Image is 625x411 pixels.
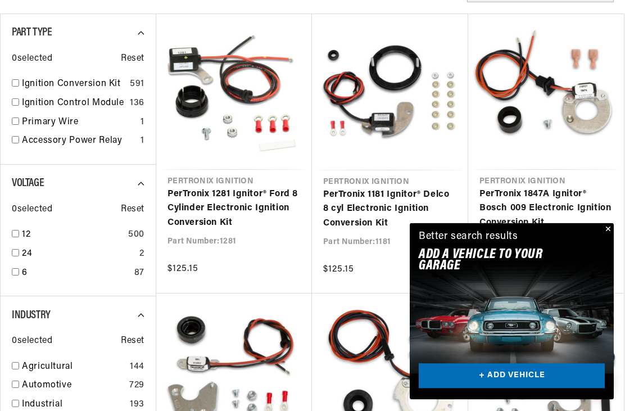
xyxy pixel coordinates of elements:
[419,364,605,389] a: + ADD VEHICLE
[130,78,144,92] div: 591
[141,134,144,149] div: 1
[121,203,144,218] span: Reset
[12,335,52,349] span: 0 selected
[22,78,125,92] a: Ignition Conversion Kit
[22,116,136,130] a: Primary Wire
[12,28,52,39] span: Part Type
[121,52,144,67] span: Reset
[167,188,301,231] a: PerTronix 1281 Ignitor® Ford 8 Cylinder Electronic Ignition Conversion Kit
[419,249,577,272] h2: Add A VEHICLE to your garage
[323,188,457,232] a: PerTronix 1181 Ignitor® Delco 8 cyl Electronic Ignition Conversion Kit
[419,229,518,245] div: Better search results
[22,360,125,375] a: Agricultural
[22,228,124,243] a: 12
[139,247,144,262] div: 2
[12,203,52,218] span: 0 selected
[130,97,144,111] div: 136
[22,247,135,262] a: 24
[129,379,144,394] div: 729
[22,267,130,281] a: 6
[128,228,144,243] div: 500
[121,335,144,349] span: Reset
[12,178,44,189] span: Voltage
[141,116,144,130] div: 1
[22,97,125,111] a: Ignition Control Module
[479,188,613,231] a: PerTronix 1847A Ignitor® Bosch 009 Electronic Ignition Conversion Kit
[12,310,51,322] span: Industry
[22,134,136,149] a: Accessory Power Relay
[130,360,144,375] div: 144
[12,52,52,67] span: 0 selected
[600,223,614,237] button: Close
[22,379,125,394] a: Automotive
[134,267,144,281] div: 87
